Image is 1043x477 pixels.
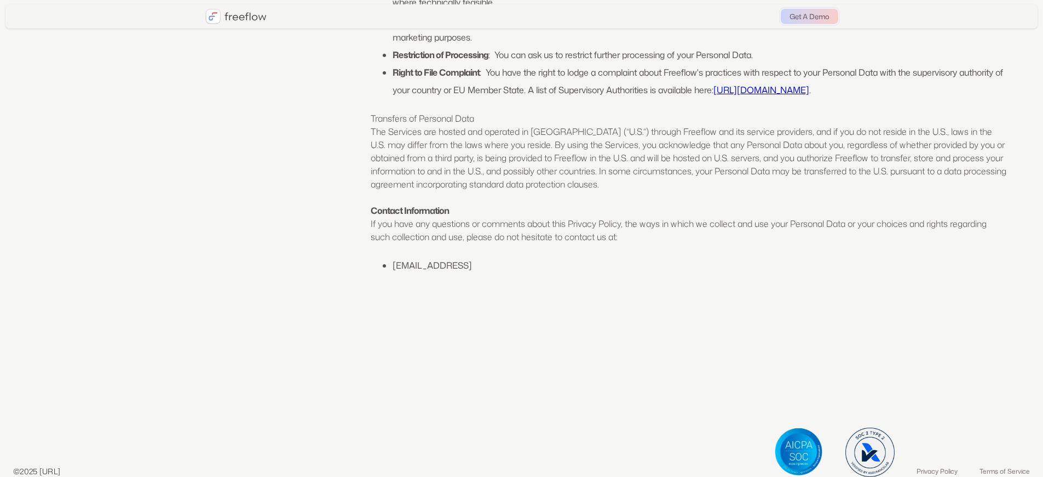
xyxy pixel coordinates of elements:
[979,466,1030,477] a: Terms of Service
[393,66,480,78] strong: Right to File Complaint
[371,287,1006,314] h3: ‍
[371,125,1006,191] p: The Services are hosted and operated in [GEOGRAPHIC_DATA] (“U.S.”) through Freeflow and its servi...
[393,64,1006,99] li: : You have the right to lodge a complaint about Freeflow's practices with respect to your Persona...
[917,466,958,477] a: Privacy Policy
[781,9,838,24] a: Get A Demo
[205,9,267,24] a: home
[393,46,1006,64] li: : You can ask us to restrict further processing of your Personal Data.
[713,84,809,96] a: [URL][DOMAIN_NAME]
[371,191,1006,204] p: ‍
[371,112,474,124] em: Transfers of Personal Data
[393,49,488,61] strong: Restriction of Processing
[371,205,449,217] strong: Contact Information
[393,11,1006,46] li: : You can contact us to let us know that you object to the further use or disclosure of your Pers...
[371,217,1006,243] p: If you have any questions or comments about this Privacy Policy, the ways in which we collect and...
[393,257,1006,274] li: [EMAIL_ADDRESS]
[13,465,60,477] p: ©2025 [URL]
